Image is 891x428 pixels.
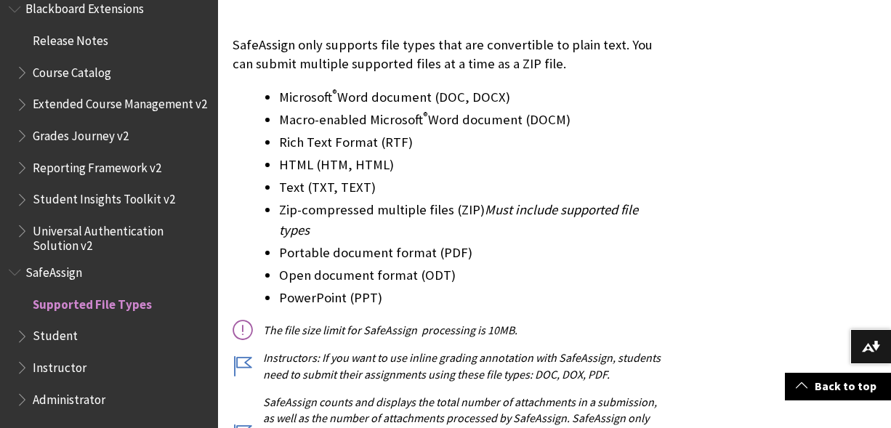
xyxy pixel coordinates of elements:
[263,323,517,337] span: The file size limit for SafeAssign processing is 10MB.
[233,350,661,382] p: Instructors: If you want to use inline grading annotation with SafeAssign, students need to submi...
[33,92,207,112] span: Extended Course Management v2
[279,200,661,241] li: Zip-compressed multiple files (ZIP)
[332,86,337,100] sup: ®
[33,156,161,175] span: Reporting Framework v2
[279,288,661,308] li: PowerPoint (PPT)
[279,110,661,130] li: Macro-enabled Microsoft Word document (DOCM)
[233,36,661,73] p: SafeAssign only supports file types that are convertible to plain text. You can submit multiple s...
[279,177,661,198] li: Text (TXT, TEXT)
[279,155,661,175] li: HTML (HTM, HTML)
[33,219,208,253] span: Universal Authentication Solution v2
[33,355,86,375] span: Instructor
[279,201,638,238] span: Must include supported file types
[279,87,661,108] li: Microsoft Word document (DOC, DOCX)
[25,260,82,280] span: SafeAssign
[33,187,175,207] span: Student Insights Toolkit v2
[423,109,428,122] sup: ®
[33,324,78,344] span: Student
[279,265,661,286] li: Open document format (ODT)
[279,132,661,153] li: Rich Text Format (RTF)
[33,292,152,312] span: Supported File Types
[33,28,108,48] span: Release Notes
[33,60,111,80] span: Course Catalog
[9,260,209,411] nav: Book outline for Blackboard SafeAssign
[279,243,661,263] li: Portable document format (PDF)
[33,124,129,143] span: Grades Journey v2
[785,373,891,400] a: Back to top
[33,387,105,407] span: Administrator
